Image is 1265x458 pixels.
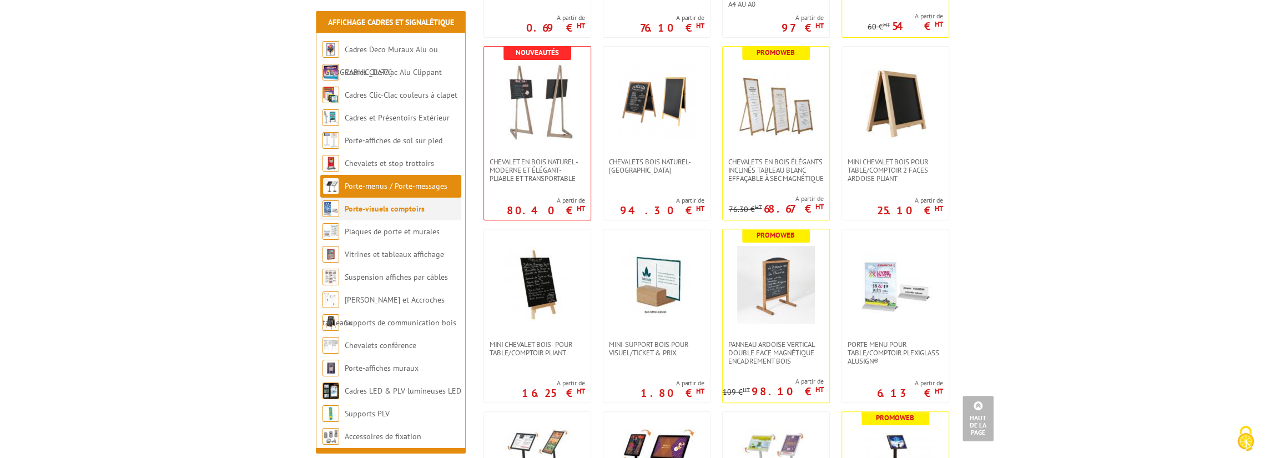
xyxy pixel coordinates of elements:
span: Chevalets Bois naturel- [GEOGRAPHIC_DATA] [609,158,704,174]
a: Vitrines et tableaux affichage [345,249,444,259]
img: Cadres Clic-Clac couleurs à clapet [322,87,339,103]
p: 109 € [723,388,750,396]
p: 80.40 € [507,207,585,214]
p: 76.10 € [640,24,704,31]
sup: HT [935,386,943,396]
img: Suspension affiches par câbles [322,269,339,285]
img: Supports PLV [322,405,339,422]
sup: HT [815,385,824,394]
p: 25.10 € [877,207,943,214]
img: Mini-support bois pour visuel/ticket & prix [618,246,696,324]
span: Panneau Ardoise Vertical double face Magnétique encadrement Bois [728,340,824,365]
img: Porte-visuels comptoirs [322,200,339,217]
p: 97 € [782,24,824,31]
span: A partir de [522,379,585,387]
span: A partir de [620,196,704,205]
sup: HT [577,21,585,31]
img: Plaques de porte et murales [322,223,339,240]
span: A partir de [782,13,824,22]
span: A partir de [729,194,824,203]
p: 76.30 € [729,205,762,214]
img: Chevalets en bois élégants inclinés tableau blanc effaçable à sec magnétique [737,63,815,141]
a: Porte-affiches muraux [345,363,419,373]
a: [PERSON_NAME] et Accroches tableaux [322,295,445,328]
img: Cookies (fenêtre modale) [1232,425,1259,452]
span: Mini Chevalet Bois- pour table/comptoir pliant [490,340,585,357]
p: 68.67 € [764,205,824,212]
a: Porte-menus / Porte-messages [345,181,447,191]
img: Chevalets Bois naturel- Ardoise Noire [618,63,696,141]
span: Chevalets en bois élégants inclinés tableau blanc effaçable à sec magnétique [728,158,824,183]
p: 98.10 € [752,388,824,395]
img: Chevalet en bois naturel -moderne et élégant- Pliable et transportable [498,63,576,141]
span: A partir de [526,13,585,22]
img: Porte-affiches muraux [322,360,339,376]
p: 0.69 € [526,24,585,31]
img: Panneau Ardoise Vertical double face Magnétique encadrement Bois [737,246,815,324]
span: A partir de [877,379,943,387]
img: Porte Menu pour table/comptoir Plexiglass AluSign® [856,246,934,324]
a: Chevalets et stop trottoirs [345,158,434,168]
span: A partir de [723,377,824,386]
span: A partir de [507,196,585,205]
img: Cadres et Présentoirs Extérieur [322,109,339,126]
a: Cadres Deco Muraux Alu ou [GEOGRAPHIC_DATA] [322,44,438,77]
b: Promoweb [757,48,795,57]
span: A partir de [868,12,943,21]
a: Porte Menu pour table/comptoir Plexiglass AluSign® [842,340,949,365]
b: Promoweb [757,230,795,240]
span: A partir de [641,379,704,387]
span: Mini-support bois pour visuel/ticket & prix [609,340,704,357]
img: Mini Chevalet Bois- pour table/comptoir pliant [498,246,576,324]
a: Affichage Cadres et Signalétique [328,17,454,27]
a: Supports de communication bois [345,318,456,328]
b: Promoweb [876,413,914,422]
sup: HT [577,386,585,396]
a: Cadres et Présentoirs Extérieur [345,113,450,123]
a: Accessoires de fixation [345,431,421,441]
a: Porte-affiches de sol sur pied [345,135,442,145]
img: Cimaises et Accroches tableaux [322,291,339,308]
a: Chevalets Bois naturel- [GEOGRAPHIC_DATA] [603,158,710,174]
sup: HT [755,203,762,211]
sup: HT [577,204,585,213]
a: Porte-visuels comptoirs [345,204,425,214]
span: Chevalet en bois naturel -moderne et élégant- Pliable et transportable [490,158,585,183]
sup: HT [883,21,890,28]
img: Mini Chevalet bois pour Table/comptoir 2 faces Ardoise Pliant [856,63,934,141]
p: 60 € [868,23,890,31]
p: 1.80 € [641,390,704,396]
a: Chevalets en bois élégants inclinés tableau blanc effaçable à sec magnétique [723,158,829,183]
a: Supports PLV [345,409,390,419]
a: Mini-support bois pour visuel/ticket & prix [603,340,710,357]
sup: HT [935,19,943,29]
sup: HT [696,21,704,31]
sup: HT [743,386,750,394]
a: Plaques de porte et murales [345,227,440,236]
span: A partir de [877,196,943,205]
span: Mini Chevalet bois pour Table/comptoir 2 faces Ardoise Pliant [848,158,943,183]
a: Panneau Ardoise Vertical double face Magnétique encadrement Bois [723,340,829,365]
button: Cookies (fenêtre modale) [1226,420,1265,458]
p: 16.25 € [522,390,585,396]
span: Porte Menu pour table/comptoir Plexiglass AluSign® [848,340,943,365]
sup: HT [696,386,704,396]
img: Cadres Deco Muraux Alu ou Bois [322,41,339,58]
p: 54 € [892,23,943,29]
a: Mini Chevalet bois pour Table/comptoir 2 faces Ardoise Pliant [842,158,949,183]
img: Chevalets et stop trottoirs [322,155,339,172]
img: Chevalets conférence [322,337,339,354]
a: Haut de la page [962,396,994,441]
a: Chevalets conférence [345,340,416,350]
a: Suspension affiches par câbles [345,272,448,282]
img: Cadres LED & PLV lumineuses LED [322,382,339,399]
a: Cadres Clic-Clac couleurs à clapet [345,90,457,100]
sup: HT [815,202,824,212]
sup: HT [935,204,943,213]
img: Vitrines et tableaux affichage [322,246,339,263]
span: A partir de [640,13,704,22]
b: Nouveautés [516,48,559,57]
img: Porte-menus / Porte-messages [322,178,339,194]
img: Porte-affiches de sol sur pied [322,132,339,149]
a: Cadres Clic-Clac Alu Clippant [345,67,442,77]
